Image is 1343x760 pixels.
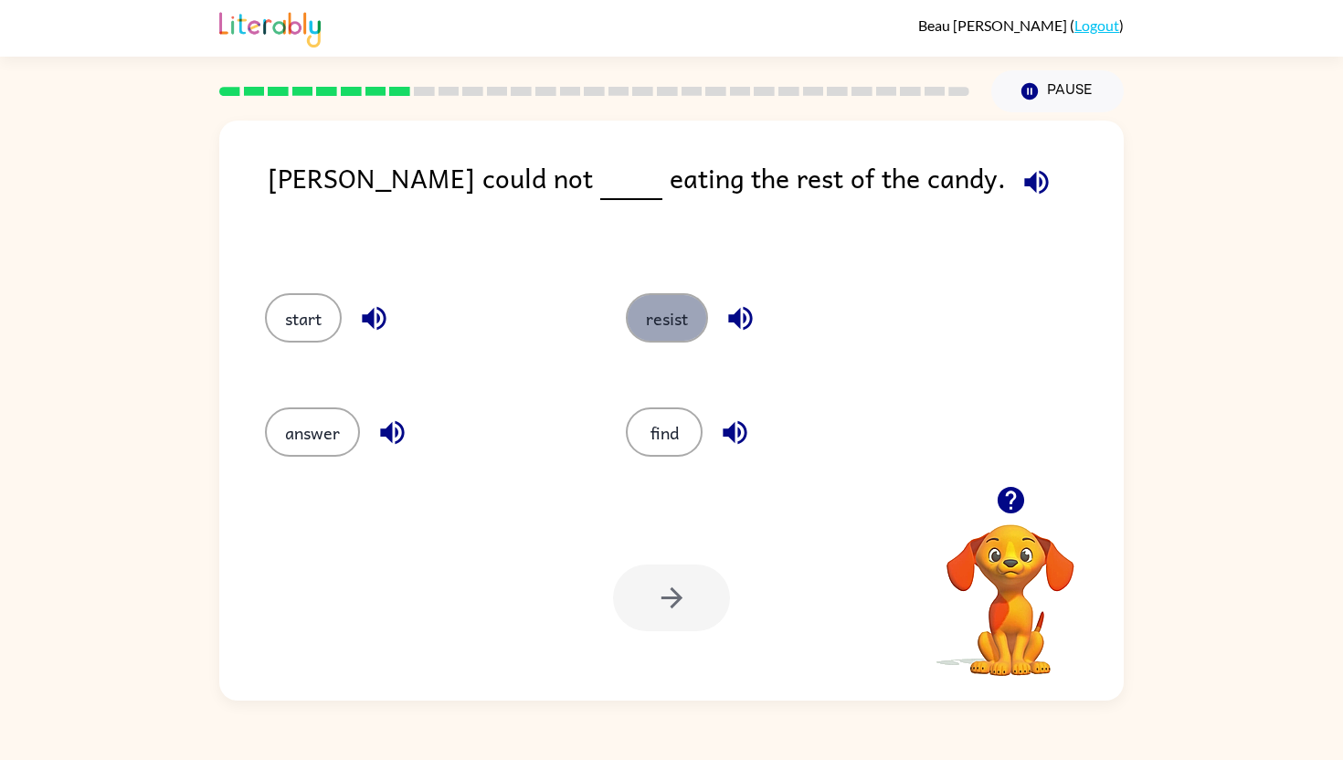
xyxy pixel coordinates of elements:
button: Pause [991,70,1124,112]
button: resist [626,293,708,343]
div: [PERSON_NAME] could not eating the rest of the candy. [268,157,1124,257]
div: ( ) [918,16,1124,34]
button: start [265,293,342,343]
a: Logout [1074,16,1119,34]
img: Literably [219,7,321,47]
button: find [626,407,703,457]
button: answer [265,407,360,457]
span: Beau [PERSON_NAME] [918,16,1070,34]
video: Your browser must support playing .mp4 files to use Literably. Please try using another browser. [919,496,1102,679]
